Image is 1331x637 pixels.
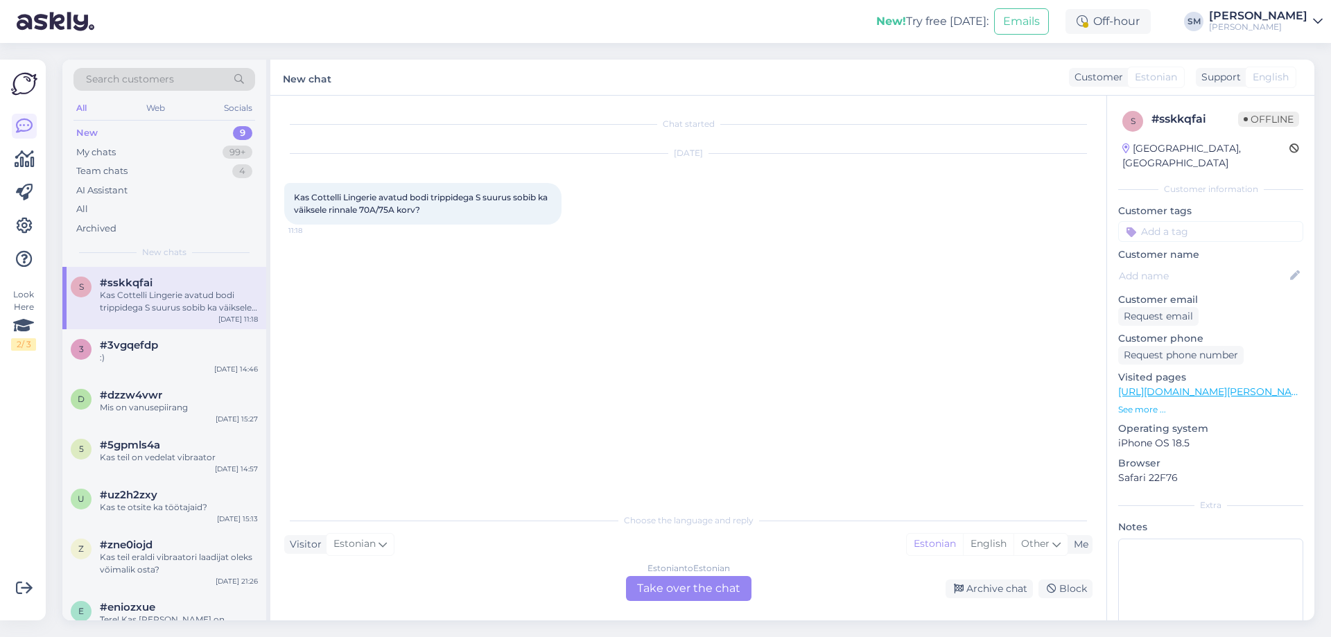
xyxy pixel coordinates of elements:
span: s [1131,116,1136,126]
div: Team chats [76,164,128,178]
p: Customer tags [1118,204,1303,218]
div: 9 [233,126,252,140]
span: z [78,543,84,554]
p: Browser [1118,456,1303,471]
span: e [78,606,84,616]
div: Kas teil on vedelat vibraator [100,451,258,464]
span: 5 [79,444,84,454]
div: 99+ [223,146,252,159]
div: My chats [76,146,116,159]
div: English [963,534,1014,555]
div: Estonian to Estonian [647,562,730,575]
div: All [73,99,89,117]
div: [GEOGRAPHIC_DATA], [GEOGRAPHIC_DATA] [1122,141,1289,171]
input: Add name [1119,268,1287,283]
span: Estonian [333,536,376,552]
a: [URL][DOMAIN_NAME][PERSON_NAME] [1118,385,1310,398]
span: #uz2h2zxy [100,489,157,501]
div: [PERSON_NAME] [1209,10,1307,21]
div: AI Assistant [76,184,128,198]
p: Customer phone [1118,331,1303,346]
div: Kas Cottelli Lingerie avatud bodi trippidega S suurus sobib ka väiksele rinnale 70A/75A korv? [100,289,258,314]
span: #eniozxue [100,601,155,613]
span: English [1253,70,1289,85]
span: #5gpmls4a [100,439,160,451]
p: See more ... [1118,403,1303,416]
div: New [76,126,98,140]
span: d [78,394,85,404]
span: Search customers [86,72,174,87]
div: # sskkqfai [1151,111,1238,128]
div: Visitor [284,537,322,552]
div: [DATE] [284,147,1093,159]
div: Kas teil eraldi vibraatori laadijat oleks võimalik osta? [100,551,258,576]
div: Mis on vanusepiirang [100,401,258,414]
div: Request email [1118,307,1199,326]
span: 3 [79,344,84,354]
div: SM [1184,12,1203,31]
div: Archived [76,222,116,236]
div: Block [1038,579,1093,598]
span: #dzzw4vwr [100,389,162,401]
span: #zne0iojd [100,539,153,551]
p: Operating system [1118,421,1303,436]
div: :) [100,351,258,364]
p: Visited pages [1118,370,1303,385]
div: Customer information [1118,183,1303,195]
div: [DATE] 14:46 [214,364,258,374]
p: Safari 22F76 [1118,471,1303,485]
input: Add a tag [1118,221,1303,242]
div: Chat started [284,118,1093,130]
div: All [76,202,88,216]
div: Me [1068,537,1088,552]
div: Try free [DATE]: [876,13,989,30]
span: #sskkqfai [100,277,153,289]
div: [DATE] 15:13 [217,514,258,524]
span: Other [1021,537,1050,550]
label: New chat [283,68,331,87]
div: [DATE] 11:18 [218,314,258,324]
div: Off-hour [1065,9,1151,34]
p: Customer name [1118,247,1303,262]
div: [DATE] 21:26 [216,576,258,586]
div: 2 / 3 [11,338,36,351]
div: Kas te otsite ka töötajaid? [100,501,258,514]
div: Archive chat [946,579,1033,598]
span: Estonian [1135,70,1177,85]
div: Estonian [907,534,963,555]
a: [PERSON_NAME][PERSON_NAME] [1209,10,1323,33]
p: Customer email [1118,293,1303,307]
div: Support [1196,70,1241,85]
p: Notes [1118,520,1303,534]
span: 11:18 [288,225,340,236]
b: New! [876,15,906,28]
img: Askly Logo [11,71,37,97]
div: Look Here [11,288,36,351]
p: iPhone OS 18.5 [1118,436,1303,451]
span: #3vgqefdp [100,339,158,351]
span: Offline [1238,112,1299,127]
div: Take over the chat [626,576,751,601]
div: [PERSON_NAME] [1209,21,1307,33]
div: [DATE] 15:27 [216,414,258,424]
span: Kas Cottelli Lingerie avatud bodi trippidega S suurus sobib ka väiksele rinnale 70A/75A korv? [294,192,550,215]
span: s [79,281,84,292]
div: Web [143,99,168,117]
div: Socials [221,99,255,117]
div: Customer [1069,70,1123,85]
div: Extra [1118,499,1303,512]
button: Emails [994,8,1049,35]
div: Choose the language and reply [284,514,1093,527]
span: New chats [142,246,186,259]
div: Request phone number [1118,346,1244,365]
div: [DATE] 14:57 [215,464,258,474]
span: u [78,494,85,504]
div: 4 [232,164,252,178]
